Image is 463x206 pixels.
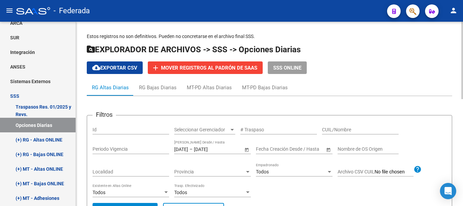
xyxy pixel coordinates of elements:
div: MT-PD Altas Diarias [187,84,232,91]
span: – [189,146,193,152]
span: SSS ONLINE [273,65,301,71]
span: - Federada [54,3,90,18]
span: Todos [174,190,187,195]
mat-icon: help [414,165,422,173]
span: Todos [256,169,269,174]
button: Open calendar [243,146,250,153]
div: MT-PD Bajas Diarias [242,84,288,91]
div: RG Bajas Diarias [139,84,177,91]
mat-icon: cloud_download [92,63,100,72]
input: Fecha fin [286,146,320,152]
mat-icon: person [449,6,458,15]
h3: Filtros [93,110,116,119]
div: Open Intercom Messenger [440,183,456,199]
button: Mover registros al PADRÓN de SAAS [148,61,263,74]
button: Exportar CSV [87,61,143,74]
input: Fecha inicio [256,146,281,152]
span: Seleccionar Gerenciador [174,127,229,133]
span: Exportar CSV [92,65,137,71]
span: Archivo CSV CUIL [338,169,375,174]
span: Todos [93,190,105,195]
input: Fecha inicio [174,146,188,152]
input: Archivo CSV CUIL [375,169,414,175]
input: Fecha fin [194,146,227,152]
button: Open calendar [325,146,332,153]
button: SSS ONLINE [268,61,307,74]
span: Mover registros al PADRÓN de SAAS [161,65,257,71]
mat-icon: menu [5,6,14,15]
span: Provincia [174,169,245,175]
p: Estos registros no son definitivos. Pueden no concretarse en el archivo final SSS. [87,33,452,40]
mat-icon: add [152,64,160,72]
span: EXPLORADOR DE ARCHIVOS -> SSS -> Opciones Diarias [87,45,301,54]
div: RG Altas Diarias [92,84,129,91]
